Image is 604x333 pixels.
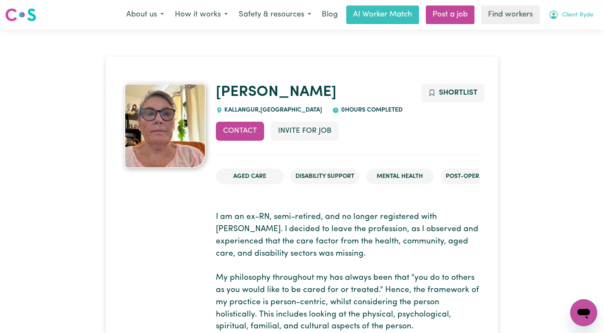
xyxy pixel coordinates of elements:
li: Mental Health [366,169,434,185]
img: Sharon [124,84,206,168]
a: AI Worker Match [346,5,419,24]
button: About us [121,6,169,24]
a: Find workers [481,5,540,24]
button: My Account [543,6,599,24]
li: Disability Support [290,169,359,185]
a: [PERSON_NAME] [216,85,336,100]
button: Safety & resources [233,6,317,24]
iframe: Button to launch messaging window [570,299,597,326]
a: Blog [317,5,343,24]
li: Post-operative care [441,169,516,185]
button: Contact [216,122,264,140]
a: Careseekers logo [5,5,36,25]
button: Invite for Job [271,122,339,140]
a: Post a job [426,5,474,24]
span: 0 hours completed [339,107,403,113]
span: Shortlist [439,89,477,96]
a: Sharon's profile picture' [124,84,206,168]
span: Client Ryde [562,11,593,20]
img: Careseekers logo [5,7,36,22]
button: How it works [169,6,233,24]
span: KALLANGUR , [GEOGRAPHIC_DATA] [223,107,323,113]
li: Aged Care [216,169,284,185]
button: Add to shortlist [421,84,485,102]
